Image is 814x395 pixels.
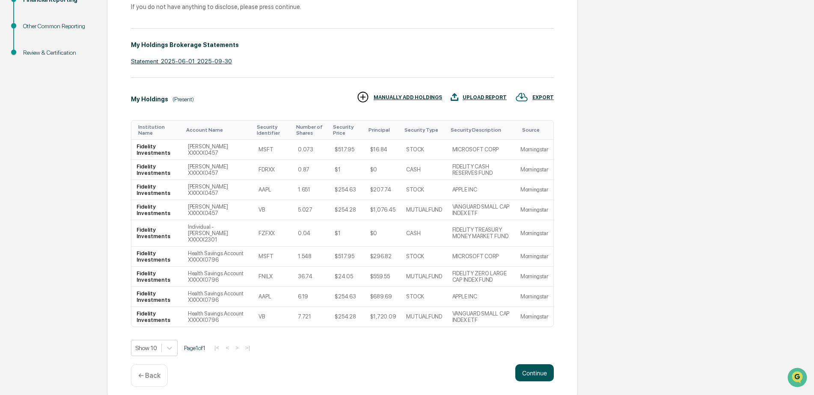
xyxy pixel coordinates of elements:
[60,144,104,151] a: Powered byPylon
[71,108,106,116] span: Attestations
[253,267,293,287] td: FNILX
[293,160,330,180] td: 0.87
[29,65,140,74] div: Start new chat
[253,140,293,160] td: MSFT
[9,109,15,115] div: 🖐️
[365,180,401,200] td: $207.74
[131,58,554,65] div: Statement_2025-06-01_2025-09-30
[365,267,401,287] td: $559.55
[184,345,205,351] span: Page 1 of 1
[451,127,512,133] div: Toggle SortBy
[401,267,447,287] td: MUTUALFUND
[330,267,365,287] td: $24.05
[131,3,554,10] div: If you do not have anything to disclose, please press continue.
[59,104,110,120] a: 🗄️Attestations
[515,220,553,247] td: Morningstar
[365,220,401,247] td: $0
[212,344,222,351] button: |<
[401,200,447,220] td: MUTUALFUND
[447,247,515,267] td: MICROSOFT CORP
[515,200,553,220] td: Morningstar
[365,287,401,307] td: $689.69
[183,247,253,267] td: Health Savings Account XXXXX0796
[293,307,330,327] td: 7.721
[515,287,553,307] td: Morningstar
[330,307,365,327] td: $254.28
[330,247,365,267] td: $517.95
[515,247,553,267] td: Morningstar
[404,127,443,133] div: Toggle SortBy
[401,180,447,200] td: STOCK
[5,104,59,120] a: 🖐️Preclearance
[9,65,24,81] img: 1746055101610-c473b297-6a78-478c-a979-82029cc54cd1
[131,247,183,267] td: Fidelity Investments
[85,145,104,151] span: Pylon
[401,247,447,267] td: STOCK
[401,220,447,247] td: CASH
[183,287,253,307] td: Health Savings Account XXXXX0796
[172,96,194,103] div: (Present)
[365,140,401,160] td: $16.84
[330,200,365,220] td: $254.28
[451,91,458,103] img: UPLOAD REPORT
[330,220,365,247] td: $1
[17,124,54,133] span: Data Lookup
[787,367,810,390] iframe: Open customer support
[532,94,554,100] div: EXPORT
[330,180,365,200] td: $254.63
[330,160,365,180] td: $1
[365,200,401,220] td: $1,076.45
[138,371,160,380] p: ← Back
[5,121,57,136] a: 🔎Data Lookup
[447,140,515,160] td: MICROSOFT CORP
[447,220,515,247] td: FIDELITY TREASURY MONEY MARKET FUND
[9,18,156,32] p: How can we help?
[253,307,293,327] td: VB
[183,307,253,327] td: Health Savings Account XXXXX0796
[293,267,330,287] td: 36.74
[522,127,550,133] div: Toggle SortBy
[233,344,241,351] button: >
[138,124,179,136] div: Toggle SortBy
[131,180,183,200] td: Fidelity Investments
[515,307,553,327] td: Morningstar
[223,344,232,351] button: <
[447,200,515,220] td: VANGUARD SMALL CAP INDEX ETF
[183,180,253,200] td: [PERSON_NAME] XXXXX0457
[131,267,183,287] td: Fidelity Investments
[131,220,183,247] td: Fidelity Investments
[131,160,183,180] td: Fidelity Investments
[293,140,330,160] td: 0.073
[9,125,15,132] div: 🔎
[356,91,369,103] img: MANUALLY ADD HOLDINGS
[401,140,447,160] td: STOCK
[515,267,553,287] td: Morningstar
[293,220,330,247] td: 0.04
[368,127,398,133] div: Toggle SortBy
[253,247,293,267] td: MSFT
[515,91,528,103] img: EXPORT
[447,160,515,180] td: FIDELITY CASH RESERVES FUND
[183,140,253,160] td: [PERSON_NAME] XXXXX0457
[401,160,447,180] td: CASH
[330,287,365,307] td: $254.63
[17,108,55,116] span: Preclearance
[365,307,401,327] td: $1,720.09
[293,180,330,200] td: 1.651
[131,140,183,160] td: Fidelity Investments
[515,160,553,180] td: Morningstar
[253,160,293,180] td: FDRXX
[447,307,515,327] td: VANGUARD SMALL CAP INDEX ETF
[183,160,253,180] td: [PERSON_NAME] XXXXX0457
[447,180,515,200] td: APPLE INC
[131,96,168,103] div: My Holdings
[401,287,447,307] td: STOCK
[293,287,330,307] td: 6.19
[243,344,253,351] button: >|
[515,180,553,200] td: Morningstar
[183,220,253,247] td: Individual - [PERSON_NAME] XXXXX2301
[293,247,330,267] td: 1.548
[333,124,361,136] div: Toggle SortBy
